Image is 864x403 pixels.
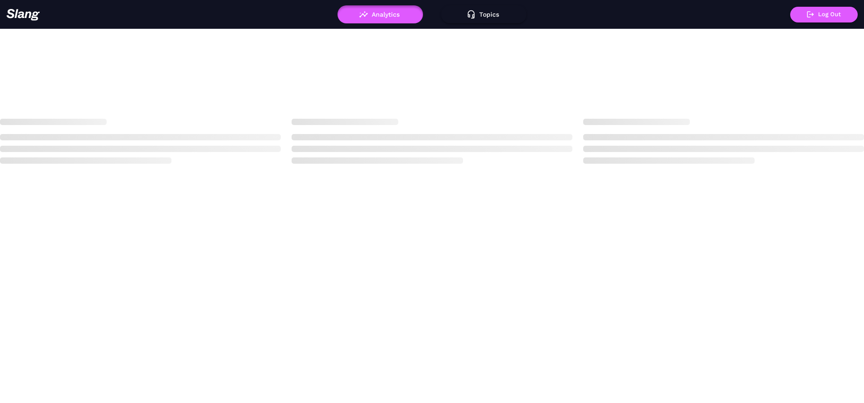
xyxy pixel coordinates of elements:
[441,5,526,23] button: Topics
[337,11,423,17] a: Analytics
[6,9,40,21] img: 623511267c55cb56e2f2a487_logo2.png
[337,5,423,23] button: Analytics
[790,7,858,22] button: Log Out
